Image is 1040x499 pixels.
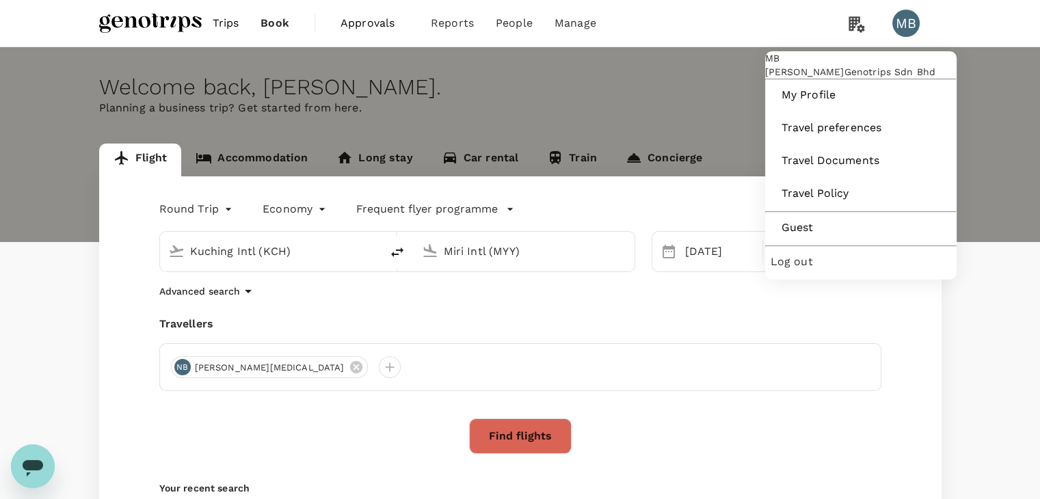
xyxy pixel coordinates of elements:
[771,178,951,208] a: Travel Policy
[263,198,329,220] div: Economy
[99,144,182,176] a: Flight
[99,8,202,38] img: Genotrips - ALL
[771,213,951,243] a: Guest
[469,418,572,454] button: Find flights
[159,283,256,299] button: Advanced search
[444,241,606,262] input: Going to
[782,219,940,236] span: Guest
[261,15,289,31] span: Book
[427,144,533,176] a: Car rental
[174,359,191,375] div: NB
[771,146,951,176] a: Travel Documents
[371,249,374,252] button: Open
[322,144,427,176] a: Long stay
[159,481,881,495] p: Your recent search
[181,144,322,176] a: Accommodation
[159,284,240,298] p: Advanced search
[782,152,940,169] span: Travel Documents
[213,15,239,31] span: Trips
[771,80,951,110] a: My Profile
[99,75,942,100] div: Welcome back , [PERSON_NAME] .
[611,144,717,176] a: Concierge
[356,201,514,217] button: Frequent flyer programme
[680,238,760,265] div: [DATE]
[844,66,935,77] span: Genotrips Sdn Bhd
[771,247,951,277] div: Log out
[765,66,844,77] span: [PERSON_NAME]
[625,249,628,252] button: Open
[341,15,409,31] span: Approvals
[11,444,55,488] iframe: Button to launch messaging window
[187,361,353,375] span: [PERSON_NAME][MEDICAL_DATA]
[892,10,920,37] div: MB
[782,120,940,136] span: Travel preferences
[356,201,498,217] p: Frequent flyer programme
[431,15,474,31] span: Reports
[771,113,951,143] a: Travel preferences
[771,254,951,270] span: Log out
[555,15,596,31] span: Manage
[782,185,940,202] span: Travel Policy
[533,144,611,176] a: Train
[381,236,414,269] button: delete
[99,100,942,116] p: Planning a business trip? Get started from here.
[765,51,957,65] div: MB
[159,198,236,220] div: Round Trip
[496,15,533,31] span: People
[782,87,940,103] span: My Profile
[171,356,368,378] div: NB[PERSON_NAME][MEDICAL_DATA]
[159,316,881,332] div: Travellers
[190,241,352,262] input: Depart from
